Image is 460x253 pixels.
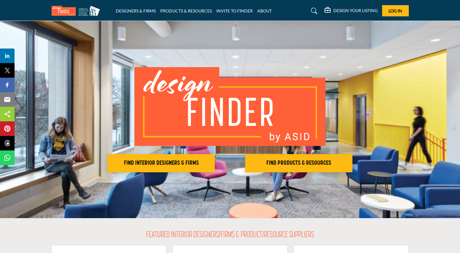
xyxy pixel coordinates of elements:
span: Log In [388,8,402,13]
a: INVITE TO FINDER [216,8,253,13]
button: FIND INTERIOR DESIGNERS & FIRMS [108,154,215,172]
img: Site Logo [52,6,103,16]
button: FIND PRODUCTS & RESOURCES [245,154,352,172]
h2: FIND PRODUCTS & RESOURCES [247,160,351,167]
a: PRODUCTS & RESOURCES [160,8,212,13]
a: ABOUT [257,8,272,13]
a: Search [305,6,321,16]
div: DESIGN YOUR LISTING [325,7,378,15]
button: Log In [382,5,409,16]
h2: FIND INTERIOR DESIGNERS & FIRMS [109,160,213,167]
h5: DESIGN YOUR LISTING [333,8,378,13]
h2: FEATURED INTERIOR DESIGNERS/FIRMS & PRODUCT/RESOURCE SUPPLIERS [146,230,314,241]
img: image [135,67,325,146]
a: DESIGNERS & FIRMS [116,8,156,13]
